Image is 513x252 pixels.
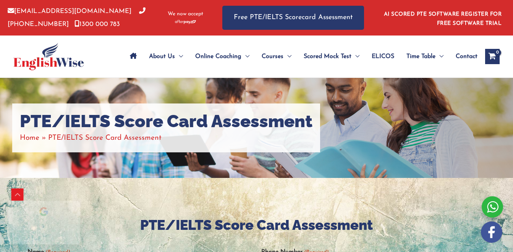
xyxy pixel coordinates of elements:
span: PTE/IELTS Score Card Assessment [48,134,162,142]
span: Online Coaching [195,43,241,70]
a: About UsMenu Toggle [143,43,189,70]
aside: Header Widget 1 [379,5,505,30]
a: Contact [450,43,477,70]
a: View Shopping Cart, empty [485,49,500,64]
a: [EMAIL_ADDRESS][DOMAIN_NAME] [8,8,131,15]
img: cropped-ew-logo [13,43,84,70]
span: ELICOS [372,43,394,70]
span: Courses [262,43,283,70]
img: white-facebook.png [481,221,502,243]
a: Free PTE/IELTS Scorecard Assessment [222,6,364,30]
span: Scored Mock Test [304,43,351,70]
a: Online CoachingMenu Toggle [189,43,256,70]
h2: PTE/IELTS Score Card Assessment [28,216,486,234]
nav: Site Navigation: Main Menu [124,43,477,70]
span: We now accept [168,10,203,18]
span: Time Table [406,43,435,70]
span: About Us [149,43,175,70]
a: Time TableMenu Toggle [400,43,450,70]
h1: PTE/IELTS Score Card Assessment [20,111,312,132]
img: Afterpay-Logo [175,20,196,24]
nav: Breadcrumbs [20,132,312,144]
a: AI SCORED PTE SOFTWARE REGISTER FOR FREE SOFTWARE TRIAL [384,11,502,26]
a: ELICOS [366,43,400,70]
span: Contact [456,43,477,70]
span: Menu Toggle [351,43,359,70]
a: 1300 000 783 [74,21,120,27]
a: [PHONE_NUMBER] [8,8,146,27]
a: Scored Mock TestMenu Toggle [298,43,366,70]
span: Menu Toggle [241,43,249,70]
span: Menu Toggle [175,43,183,70]
span: Menu Toggle [435,43,443,70]
span: Menu Toggle [283,43,291,70]
a: Home [20,134,39,142]
a: CoursesMenu Toggle [256,43,298,70]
